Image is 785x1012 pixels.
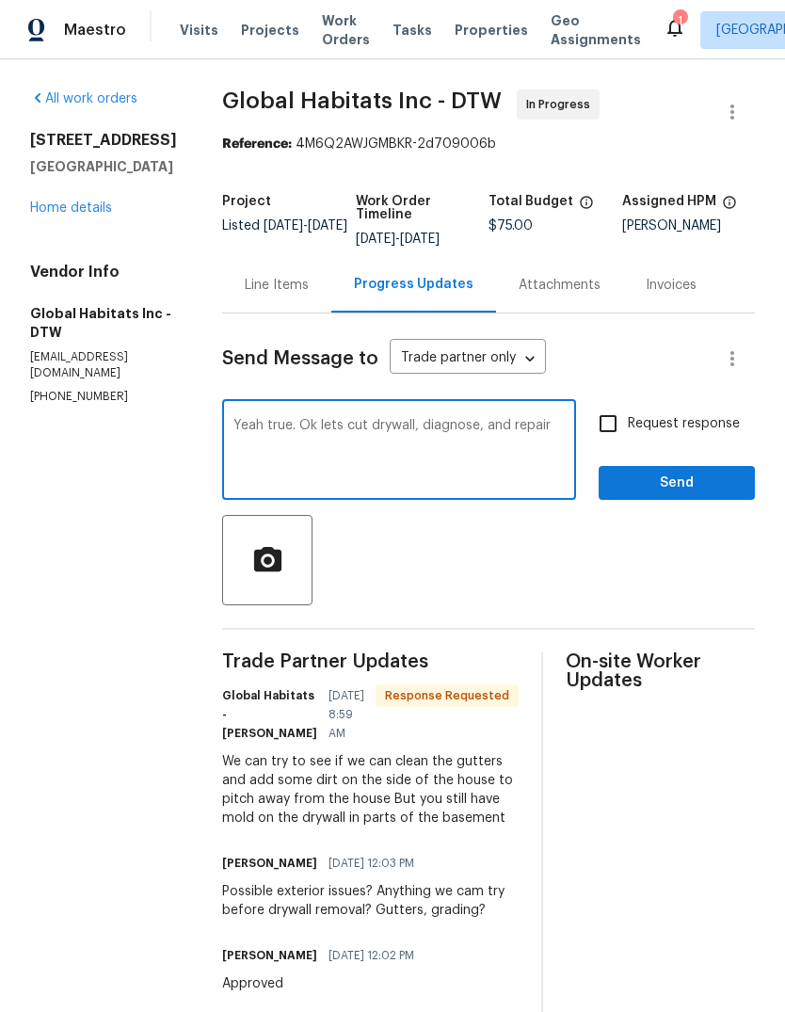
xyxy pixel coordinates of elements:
span: Global Habitats Inc - DTW [222,89,502,112]
div: [PERSON_NAME] [622,219,756,233]
span: Send Message to [222,349,378,368]
h2: [STREET_ADDRESS] [30,131,177,150]
span: Maestro [64,21,126,40]
span: Listed [222,219,347,233]
span: Geo Assignments [551,11,641,49]
span: Request response [628,414,740,434]
span: In Progress [526,95,598,114]
span: Response Requested [377,686,517,705]
span: The hpm assigned to this work order. [722,195,737,219]
div: Invoices [646,276,697,295]
span: [DATE] 8:59 AM [328,686,364,743]
span: On-site Worker Updates [566,652,755,690]
h5: Global Habitats Inc - DTW [30,304,177,342]
span: [DATE] [308,219,347,233]
h5: Assigned HPM [622,195,716,208]
h5: Total Budget [489,195,573,208]
span: The total cost of line items that have been proposed by Opendoor. This sum includes line items th... [579,195,594,219]
a: All work orders [30,92,137,105]
h6: [PERSON_NAME] [222,946,317,965]
span: Visits [180,21,218,40]
div: Trade partner only [390,344,546,375]
span: [DATE] 12:02 PM [328,946,414,965]
span: - [264,219,347,233]
span: [DATE] 12:03 PM [328,854,414,873]
div: We can try to see if we can clean the gutters and add some dirt on the side of the house to pitch... [222,752,519,827]
span: - [356,233,440,246]
h6: [PERSON_NAME] [222,854,317,873]
span: [DATE] [356,233,395,246]
span: Trade Partner Updates [222,652,519,671]
span: [DATE] [400,233,440,246]
span: Properties [455,21,528,40]
a: Home details [30,201,112,215]
b: Reference: [222,137,292,151]
span: $75.00 [489,219,533,233]
h4: Vendor Info [30,263,177,281]
div: Approved [222,974,425,993]
h5: Project [222,195,271,208]
div: Line Items [245,276,309,295]
textarea: Yeah true. Ok lets cut drywall, diagnose, and repair [233,419,565,485]
div: 1 [673,11,686,30]
span: [DATE] [264,219,303,233]
h5: [GEOGRAPHIC_DATA] [30,157,177,176]
div: 4M6Q2AWJGMBKR-2d709006b [222,135,755,153]
button: Send [599,466,755,501]
span: Projects [241,21,299,40]
div: Attachments [519,276,601,295]
h6: Global Habitats - [PERSON_NAME] [222,686,317,743]
span: Send [614,472,740,495]
div: Progress Updates [354,275,473,294]
span: Tasks [392,24,432,37]
p: [PHONE_NUMBER] [30,389,177,405]
div: Possible exterior issues? Anything we cam try before drywall removal? Gutters, grading? [222,882,519,920]
span: Work Orders [322,11,370,49]
p: [EMAIL_ADDRESS][DOMAIN_NAME] [30,349,177,381]
h5: Work Order Timeline [356,195,489,221]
